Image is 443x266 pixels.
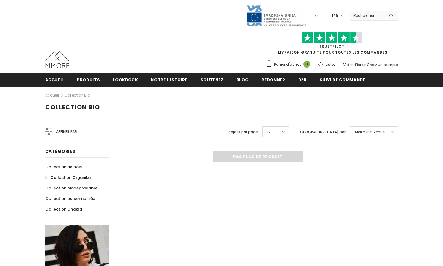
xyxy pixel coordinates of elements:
span: Panier d'achat [274,62,301,68]
a: Panier d'achat 0 [266,60,313,69]
span: Catégories [45,148,75,154]
a: Blog [236,73,249,86]
img: Javni Razpis [246,5,306,27]
span: Notre histoire [151,77,187,83]
a: Notre histoire [151,73,187,86]
a: Lookbook [113,73,138,86]
a: Collection personnalisée [45,193,95,204]
span: Suivi de commande [320,77,365,83]
a: Collection biodégradable [45,183,97,193]
a: S'identifier [343,62,361,67]
a: Produits [77,73,100,86]
img: Cas MMORE [45,51,69,68]
a: Collection Chakra [45,204,82,214]
span: Collection Bio [45,103,100,111]
label: [GEOGRAPHIC_DATA] par [298,129,346,135]
span: LIVRAISON GRATUITE POUR TOUTES LES COMMANDES [266,35,398,55]
label: objets par page [228,129,258,135]
span: Meilleures ventes [355,129,386,135]
a: Collection Bio [65,93,90,98]
span: soutenez [201,77,223,83]
span: Collection de bois [45,164,82,170]
span: Accueil [45,77,64,83]
span: Redonner [261,77,285,83]
span: Listes [326,62,336,68]
a: Javni Razpis [246,13,306,18]
a: Accueil [45,73,64,86]
a: Redonner [261,73,285,86]
span: 0 [303,61,310,68]
a: Collection Organika [45,172,91,183]
span: Collection personnalisée [45,196,95,201]
span: Affiner par [56,128,77,135]
a: Créez un compte [367,62,398,67]
a: B2B [298,73,307,86]
span: Collection Chakra [45,206,82,212]
span: Lookbook [113,77,138,83]
a: TrustPilot [319,44,344,49]
a: Suivi de commande [320,73,365,86]
span: B2B [298,77,307,83]
span: or [362,62,366,67]
span: Collection biodégradable [45,185,97,191]
a: soutenez [201,73,223,86]
span: Blog [236,77,249,83]
img: Faites confiance aux étoiles pilotes [302,32,362,44]
input: Search Site [350,11,384,20]
a: Collection de bois [45,162,82,172]
span: 12 [267,129,271,135]
span: USD [331,13,338,19]
a: Accueil [45,92,59,99]
a: Listes [318,59,336,70]
span: Collection Organika [50,175,91,180]
span: Produits [77,77,100,83]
